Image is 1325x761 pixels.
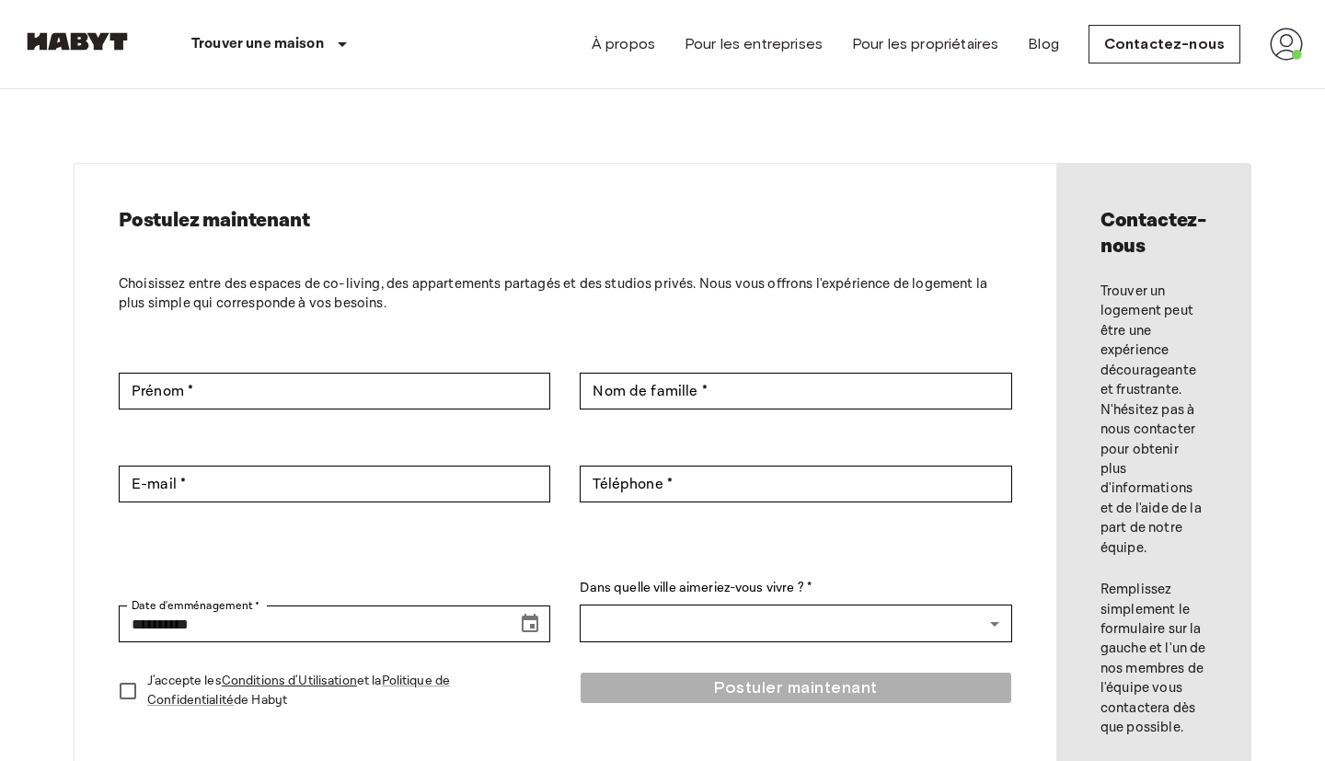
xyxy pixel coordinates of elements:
label: Dans quelle ville aimeriez-vous vivre ? * [580,579,1011,598]
h2: Postulez maintenant [119,208,1012,234]
p: Choisissez entre des espaces de co-living, des appartements partagés et des studios privés. Nous ... [119,274,1012,314]
p: Trouver un logement peut être une expérience décourageante et frustrante. N'hésitez pas à nous co... [1100,282,1206,558]
label: Date d'emménagement [132,597,259,614]
a: À propos [592,33,655,55]
a: Pour les entreprises [685,33,823,55]
p: Remplissez simplement le formulaire sur la gauche et l'un de nos membres de l'équipe vous contact... [1100,580,1206,738]
a: Pour les propriétaires [852,33,998,55]
img: avatar [1270,28,1303,61]
p: J'accepte les et la de Habyt [147,672,536,710]
a: Blog [1028,33,1059,55]
p: Trouver une maison [191,33,324,55]
h2: Contactez-nous [1100,208,1206,259]
a: Conditions d'Utilisation [222,673,357,689]
button: Choose date, selected date is Aug 17, 2025 [512,605,548,642]
img: Habyt [22,32,132,51]
a: Contactez-nous [1089,25,1240,63]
